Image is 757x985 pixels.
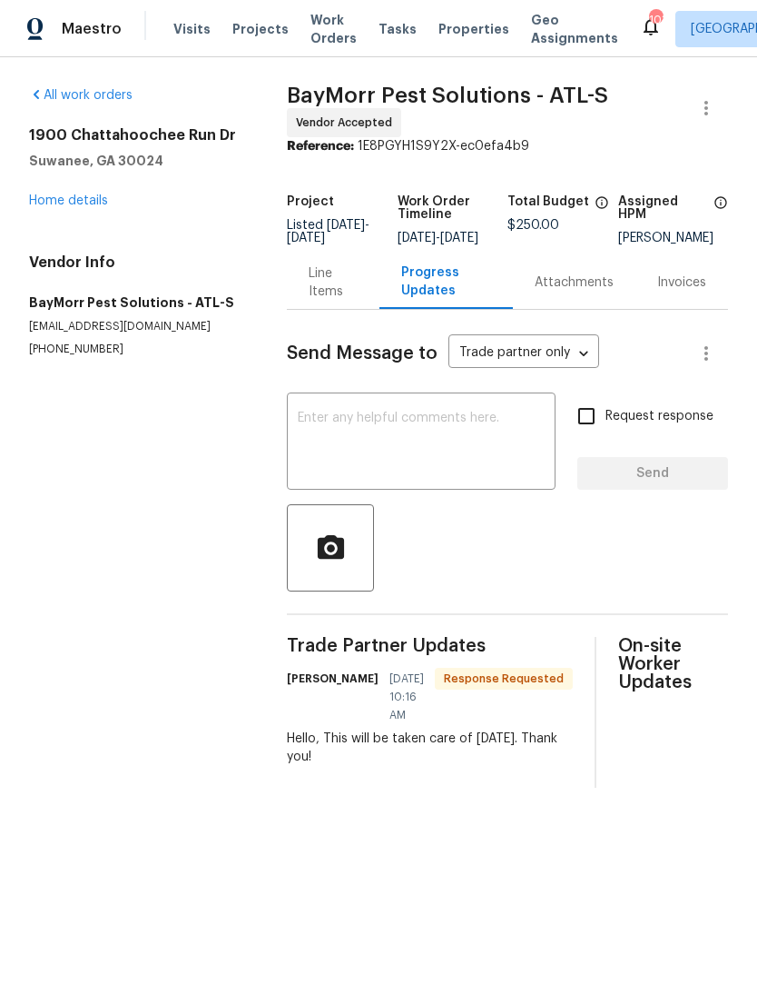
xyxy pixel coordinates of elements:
h5: Suwanee, GA 30024 [29,152,243,170]
span: BayMorr Pest Solutions - ATL-S [287,85,608,106]
span: Tasks [378,23,417,35]
h5: BayMorr Pest Solutions - ATL-S [29,294,243,312]
h6: [PERSON_NAME] [287,670,378,688]
h2: 1900 Chattahoochee Run Dr [29,126,243,144]
p: [EMAIL_ADDRESS][DOMAIN_NAME] [29,319,243,334]
span: - [287,219,369,244]
span: Listed [287,219,369,244]
h5: Total Budget [507,195,589,208]
span: Properties [438,20,509,38]
span: Trade Partner Updates [287,637,573,655]
div: [PERSON_NAME] [618,232,728,244]
span: Visits [173,20,211,38]
a: All work orders [29,89,133,102]
span: [DATE] [287,232,325,244]
p: [PHONE_NUMBER] [29,342,243,357]
div: Invoices [657,274,706,292]
span: Geo Assignments [531,11,618,47]
span: [DATE] 10:16 AM [389,670,424,724]
span: Projects [232,20,289,38]
span: Response Requested [437,670,571,688]
h4: Vendor Info [29,254,243,272]
span: The total cost of line items that have been proposed by Opendoor. This sum includes line items th... [595,195,609,219]
span: On-site Worker Updates [618,637,728,691]
span: $250.00 [507,219,559,232]
div: 1E8PGYH1S9Y2X-ec0efa4b9 [287,137,728,155]
span: Send Message to [287,344,437,363]
span: [DATE] [327,219,365,232]
h5: Project [287,195,334,208]
span: Work Orders [310,11,357,47]
span: [DATE] [440,232,478,244]
div: Attachments [535,274,614,292]
div: Line Items [309,264,357,301]
h5: Assigned HPM [618,195,708,221]
span: [DATE] [398,232,436,244]
a: Home details [29,194,108,207]
div: Hello, This will be taken care of [DATE]. Thank you! [287,730,573,766]
div: Progress Updates [401,264,491,300]
b: Reference: [287,140,354,153]
span: The hpm assigned to this work order. [713,195,728,232]
span: - [398,232,478,244]
div: 103 [649,11,662,29]
span: Maestro [62,20,122,38]
span: Vendor Accepted [296,114,399,132]
span: Request response [605,407,713,426]
div: Trade partner only [448,339,599,369]
h5: Work Order Timeline [398,195,507,221]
